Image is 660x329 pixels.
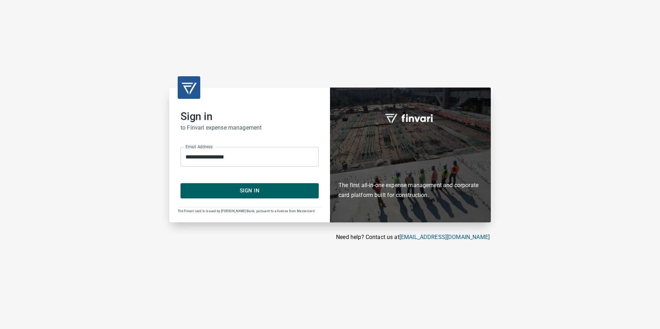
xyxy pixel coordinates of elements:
div: Finvari [330,88,491,222]
h2: Sign in [181,110,319,123]
a: [EMAIL_ADDRESS][DOMAIN_NAME] [399,234,490,240]
span: The Finvari card is issued by [PERSON_NAME] Bank, pursuant to a license from Mastercard [178,209,314,213]
h6: The first all-in-one expense management and corporate card platform built for construction. [338,139,482,200]
button: Sign In [181,183,319,198]
span: Sign In [188,186,311,195]
img: fullword_logo_white.png [384,110,437,126]
p: Need help? Contact us at [169,233,490,241]
img: transparent_logo.png [181,79,197,96]
h6: to Finvari expense management [181,123,319,133]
